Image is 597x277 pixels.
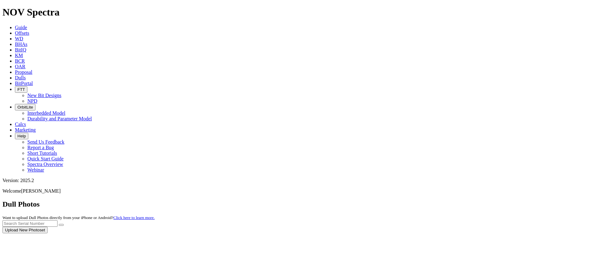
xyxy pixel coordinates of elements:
[15,47,26,52] a: BitIQ
[15,36,23,41] a: WD
[2,7,595,18] h1: NOV Spectra
[2,200,595,208] h2: Dull Photos
[15,75,26,80] a: Dulls
[15,42,27,47] a: BHAs
[15,81,33,86] a: BitPortal
[27,156,63,161] a: Quick Start Guide
[113,215,155,220] a: Click here to learn more.
[15,127,36,132] a: Marketing
[17,134,26,138] span: Help
[27,167,44,172] a: Webinar
[27,150,57,156] a: Short Tutorials
[27,139,64,145] a: Send Us Feedback
[2,188,595,194] p: Welcome
[15,69,32,75] a: Proposal
[2,215,155,220] small: Want to upload Dull Photos directly from your iPhone or Android?
[15,122,26,127] a: Calcs
[15,30,29,36] a: Offsets
[27,162,63,167] a: Spectra Overview
[27,116,92,121] a: Durability and Parameter Model
[15,25,27,30] a: Guide
[15,133,28,139] button: Help
[2,178,595,183] div: Version: 2025.2
[27,98,37,104] a: NPD
[2,227,48,233] button: Upload New Photoset
[17,105,33,109] span: OrbitLite
[27,93,61,98] a: New Bit Designs
[15,58,25,64] a: BCR
[15,64,25,69] a: OAR
[27,110,65,116] a: Interbedded Model
[2,220,58,227] input: Search Serial Number
[15,86,27,93] button: FTT
[15,104,35,110] button: OrbitLite
[17,87,25,92] span: FTT
[27,145,54,150] a: Report a Bug
[21,188,61,194] span: [PERSON_NAME]
[15,53,23,58] a: KM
